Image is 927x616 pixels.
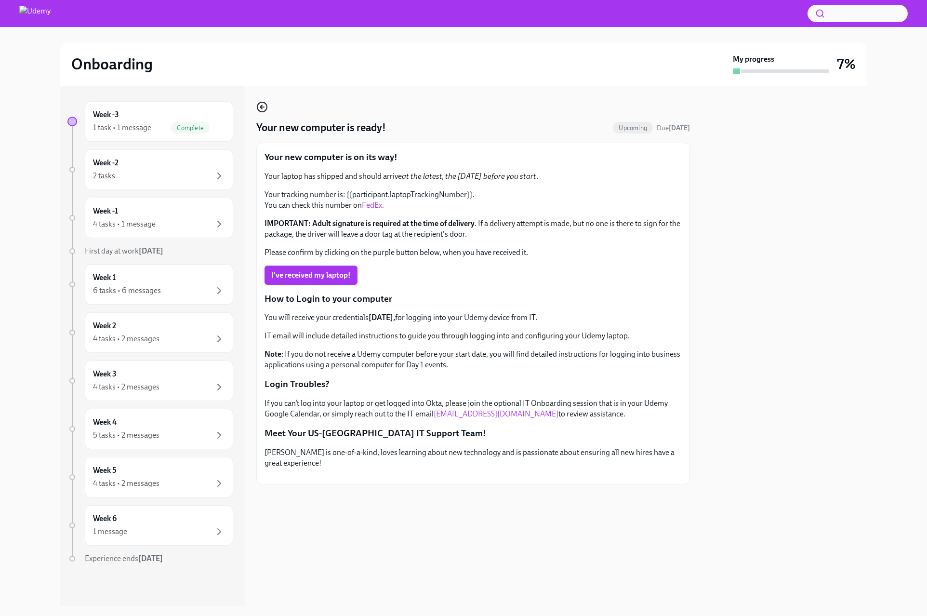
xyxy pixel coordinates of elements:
[271,270,351,280] span: I've received my laptop!
[265,171,682,182] p: Your laptop has shipped and should arrive .
[71,54,153,74] h2: Onboarding
[93,206,118,216] h6: Week -1
[93,382,159,392] div: 4 tasks • 2 messages
[93,478,159,489] div: 4 tasks • 2 messages
[67,101,233,142] a: Week -31 task • 1 messageComplete
[67,409,233,449] a: Week 45 tasks • 2 messages
[93,526,127,537] div: 1 message
[67,246,233,256] a: First day at work[DATE]
[138,554,163,563] strong: [DATE]
[93,122,151,133] div: 1 task • 1 message
[265,266,358,285] button: I've received my laptop!
[67,505,233,546] a: Week 61 message
[265,447,682,469] p: [PERSON_NAME] is one-of-a-kind, loves learning about new technology and is passionate about ensur...
[171,124,210,132] span: Complete
[613,124,653,132] span: Upcoming
[93,430,159,441] div: 5 tasks • 2 messages
[67,198,233,238] a: Week -14 tasks • 1 message
[93,285,161,296] div: 6 tasks • 6 messages
[256,121,386,135] h4: Your new computer is ready!
[657,124,690,132] span: Due
[85,554,163,563] span: Experience ends
[67,457,233,497] a: Week 54 tasks • 2 messages
[733,54,774,65] strong: My progress
[265,151,682,163] p: Your new computer is on its way!
[67,312,233,353] a: Week 24 tasks • 2 messages
[265,312,682,323] p: You will receive your credentials for logging into your Udemy device from IT.
[93,369,117,379] h6: Week 3
[67,149,233,190] a: Week -22 tasks
[265,349,281,359] strong: Note
[362,201,384,210] a: FedEx.
[85,246,163,255] span: First day at work
[265,293,682,305] p: How to Login to your computer
[93,171,115,181] div: 2 tasks
[93,158,119,168] h6: Week -2
[19,6,51,21] img: Udemy
[265,331,682,341] p: IT email will include detailed instructions to guide you through logging into and configuring you...
[402,172,536,181] em: at the latest, the [DATE] before you start
[657,123,690,133] span: September 20th, 2025 13:00
[93,513,117,524] h6: Week 6
[93,417,117,428] h6: Week 4
[369,313,395,322] strong: [DATE],
[93,465,117,476] h6: Week 5
[67,264,233,305] a: Week 16 tasks • 6 messages
[67,361,233,401] a: Week 34 tasks • 2 messages
[93,272,116,283] h6: Week 1
[265,218,682,240] p: . If a delivery attempt is made, but no one is there to sign for the package, the driver will lea...
[93,219,156,229] div: 4 tasks • 1 message
[93,109,119,120] h6: Week -3
[265,247,682,258] p: Please confirm by clicking on the purple button below, when you have received it.
[837,55,856,73] h3: 7%
[434,409,558,418] a: [EMAIL_ADDRESS][DOMAIN_NAME]
[265,219,475,228] strong: IMPORTANT: Adult signature is required at the time of delivery
[139,246,163,255] strong: [DATE]
[265,349,682,370] p: : If you do not receive a Udemy computer before your start date, you will find detailed instructi...
[265,378,682,390] p: Login Troubles?
[93,334,159,344] div: 4 tasks • 2 messages
[93,321,116,331] h6: Week 2
[265,398,682,419] p: If you can’t log into your laptop or get logged into Okta, please join the optional IT Onboarding...
[265,427,682,440] p: Meet Your US-[GEOGRAPHIC_DATA] IT Support Team!
[265,189,682,211] p: Your tracking number is: {{participant.laptopTrackingNumber}}. You can check this number on
[669,124,690,132] strong: [DATE]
